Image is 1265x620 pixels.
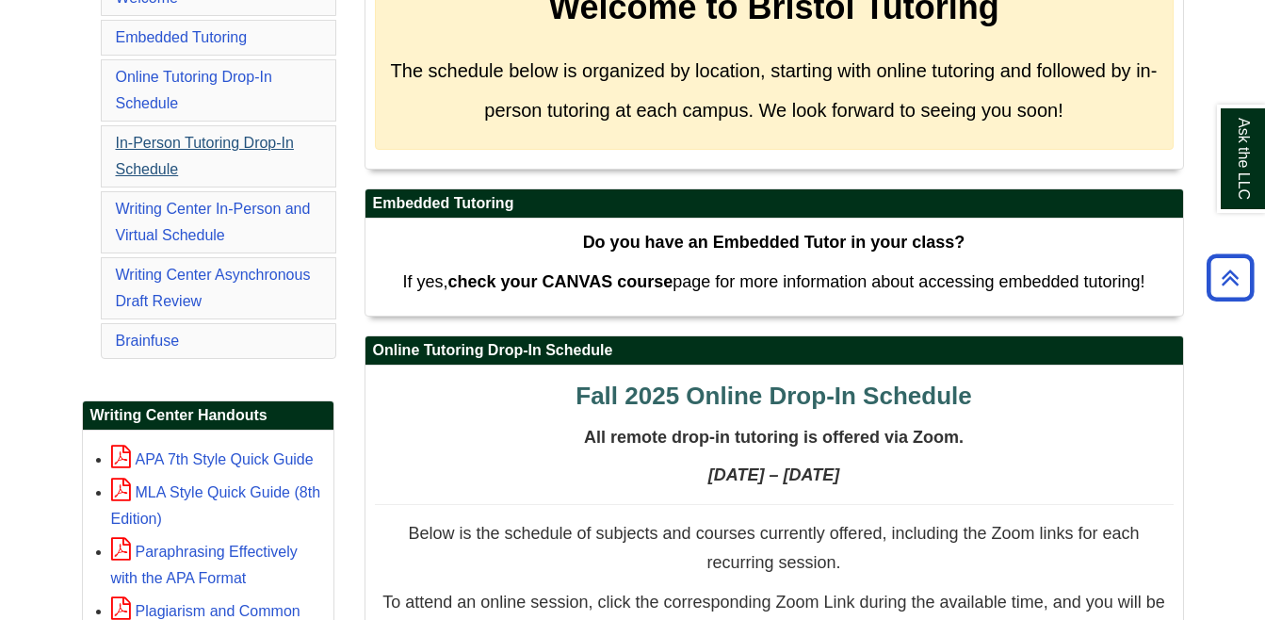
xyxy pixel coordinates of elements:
a: Writing Center Asynchronous Draft Review [116,267,311,309]
h2: Writing Center Handouts [83,401,333,431]
span: All remote drop-in tutoring is offered via Zoom. [584,428,964,447]
a: Writing Center In-Person and Virtual Schedule [116,201,311,243]
strong: check your CANVAS course [447,272,673,291]
a: Brainfuse [116,333,180,349]
strong: Do you have an Embedded Tutor in your class? [583,233,965,252]
a: In-Person Tutoring Drop-In Schedule [116,135,294,177]
h2: Embedded Tutoring [365,189,1183,219]
strong: [DATE] – [DATE] [708,465,839,484]
h2: Online Tutoring Drop-In Schedule [365,336,1183,366]
span: Below is the schedule of subjects and courses currently offered, including the Zoom links for eac... [408,524,1139,573]
a: MLA Style Quick Guide (8th Edition) [111,484,321,527]
a: Online Tutoring Drop-In Schedule [116,69,272,111]
span: The schedule below is organized by location, starting with online tutoring and followed by in-per... [391,60,1158,121]
a: Embedded Tutoring [116,29,248,45]
span: If yes, page for more information about accessing embedded tutoring! [402,272,1144,291]
a: Back to Top [1200,265,1260,290]
span: Fall 2025 Online Drop-In Schedule [576,382,971,410]
a: Paraphrasing Effectively with the APA Format [111,544,298,586]
a: APA 7th Style Quick Guide [111,451,314,467]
